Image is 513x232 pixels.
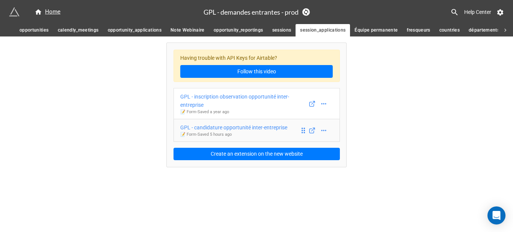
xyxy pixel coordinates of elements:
[174,50,340,82] div: Having trouble with API Keys for Airtable?
[180,123,287,132] div: GPL - candidature opportunité inter-entreprise
[180,109,306,115] p: 📝 Form - Saved a year ago
[407,26,430,34] span: fresqueurs
[204,9,299,15] h3: GPL - demandes entrantes - prod
[272,26,291,34] span: sessions
[469,26,507,34] span: départements FR
[214,26,263,34] span: opportunity_reportings
[108,26,161,34] span: opportunity_applications
[355,26,398,34] span: Équipe permanente
[35,8,60,17] div: Home
[174,119,340,142] a: GPL - candidature opportunité inter-entreprise📝 Form-Saved 5 hours ago
[170,26,205,34] span: Note Webinaire
[174,148,340,161] button: Create an extension on the new website
[58,26,99,34] span: calendly_meetings
[174,88,340,119] a: GPL - inscription observation opportunité inter-entreprise📝 Form-Saved a year ago
[439,26,460,34] span: countries
[180,65,333,78] a: Follow this video
[487,206,505,224] div: Open Intercom Messenger
[30,8,65,17] a: Home
[9,7,20,17] img: miniextensions-icon.73ae0678.png
[300,26,346,34] span: session_applications
[302,8,310,16] a: Sync Base Structure
[459,5,496,19] a: Help Center
[180,132,287,138] p: 📝 Form - Saved 5 hours ago
[15,24,498,36] div: scrollable auto tabs example
[20,26,49,34] span: opportunities
[180,92,306,109] div: GPL - inscription observation opportunité inter-entreprise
